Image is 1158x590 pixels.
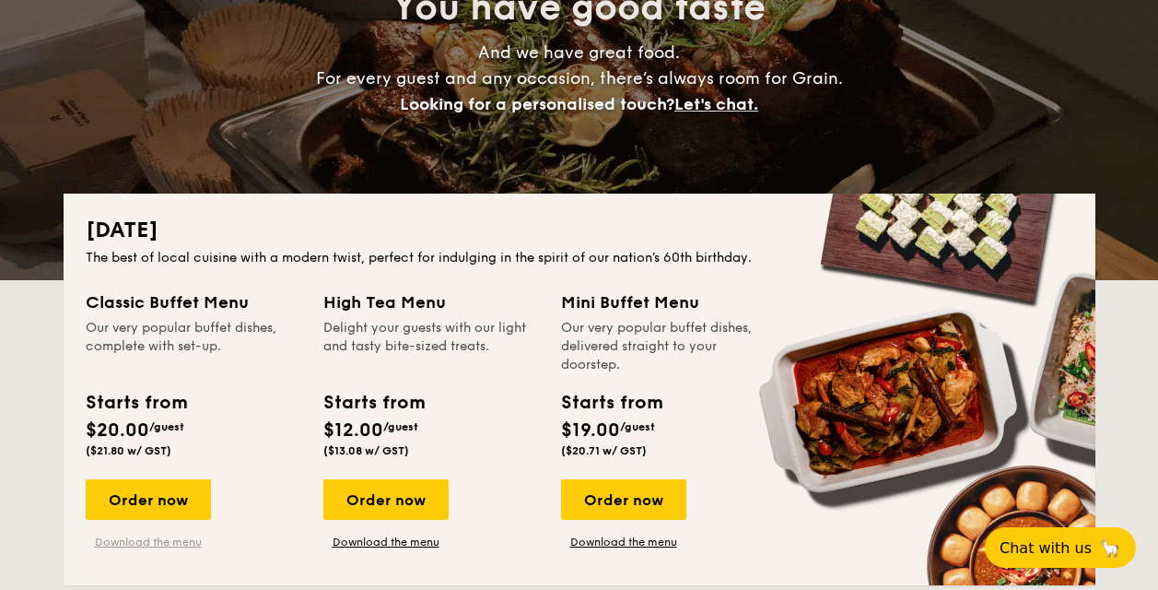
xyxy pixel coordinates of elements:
h2: [DATE] [86,216,1073,245]
a: Download the menu [561,535,686,549]
div: Order now [86,479,211,520]
div: Our very popular buffet dishes, delivered straight to your doorstep. [561,319,777,374]
div: High Tea Menu [323,289,539,315]
div: Starts from [86,389,186,417]
div: Our very popular buffet dishes, complete with set-up. [86,319,301,374]
span: Looking for a personalised touch? [400,94,674,114]
span: And we have great food. For every guest and any occasion, there’s always room for Grain. [316,42,843,114]
div: The best of local cuisine with a modern twist, perfect for indulging in the spirit of our nation’... [86,249,1073,267]
div: Delight your guests with our light and tasty bite-sized treats. [323,319,539,374]
span: /guest [149,420,184,433]
span: /guest [620,420,655,433]
button: Chat with us🦙 [985,527,1136,568]
span: $19.00 [561,419,620,442]
span: ($20.71 w/ GST) [561,444,647,457]
div: Classic Buffet Menu [86,289,301,315]
div: Mini Buffet Menu [561,289,777,315]
a: Download the menu [323,535,449,549]
div: Order now [323,479,449,520]
span: /guest [383,420,418,433]
span: Chat with us [1000,539,1092,557]
span: ($13.08 w/ GST) [323,444,409,457]
span: 🦙 [1099,537,1121,559]
span: $20.00 [86,419,149,442]
span: Let's chat. [674,94,758,114]
a: Download the menu [86,535,211,549]
div: Order now [561,479,686,520]
div: Starts from [323,389,424,417]
div: Starts from [561,389,661,417]
span: $12.00 [323,419,383,442]
span: ($21.80 w/ GST) [86,444,171,457]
